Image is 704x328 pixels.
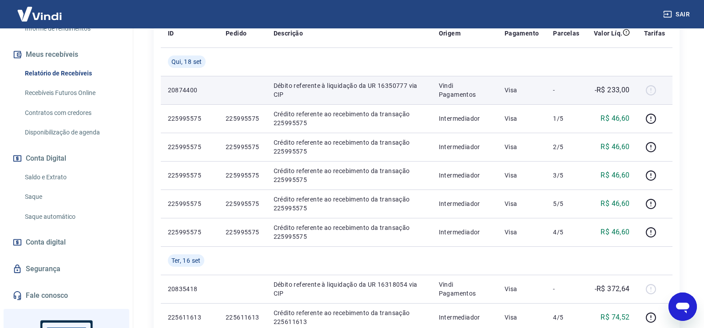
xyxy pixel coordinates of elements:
p: 225995575 [168,199,211,208]
img: Vindi [11,0,68,28]
p: 20874400 [168,86,211,95]
p: Visa [505,171,539,180]
span: Ter, 16 set [171,256,201,265]
p: Crédito referente ao recebimento da transação 225995575 [274,110,425,127]
p: Visa [505,285,539,293]
p: Intermediador [439,228,490,237]
p: R$ 46,60 [601,142,629,152]
p: Intermediador [439,114,490,123]
p: Parcelas [553,29,579,38]
p: Origem [439,29,461,38]
p: 225995575 [226,228,259,237]
p: Intermediador [439,142,490,151]
p: 3/5 [553,171,579,180]
button: Conta Digital [11,149,122,168]
p: 20835418 [168,285,211,293]
a: Saque [21,188,122,206]
p: Vindi Pagamentos [439,81,490,99]
p: Pagamento [505,29,539,38]
p: Débito referente à liquidação da UR 16350777 via CIP [274,81,425,99]
p: Visa [505,313,539,322]
span: Qui, 18 set [171,57,202,66]
p: Crédito referente ao recebimento da transação 225995575 [274,138,425,156]
p: 2/5 [553,142,579,151]
p: 4/5 [553,313,579,322]
a: Contratos com credores [21,104,122,122]
p: 225995575 [226,199,259,208]
p: 5/5 [553,199,579,208]
p: 1/5 [553,114,579,123]
p: Pedido [226,29,247,38]
a: Saldo e Extrato [21,168,122,186]
p: 225995575 [226,114,259,123]
p: Intermediador [439,313,490,322]
p: 225995575 [226,142,259,151]
p: Intermediador [439,171,490,180]
p: 225611613 [168,313,211,322]
p: 225995575 [168,171,211,180]
p: Vindi Pagamentos [439,280,490,298]
a: Disponibilização de agenda [21,123,122,142]
a: Conta digital [11,233,122,252]
p: -R$ 233,00 [595,85,630,95]
button: Sair [661,6,693,23]
p: 225995575 [168,228,211,237]
p: R$ 46,60 [601,198,629,209]
iframe: Botão para abrir a janela de mensagens, conversa em andamento [668,292,697,321]
a: Saque automático [21,208,122,226]
p: Intermediador [439,199,490,208]
p: Valor Líq. [594,29,623,38]
p: Visa [505,142,539,151]
p: - [553,86,579,95]
p: 225995575 [168,114,211,123]
p: Visa [505,199,539,208]
p: 225611613 [226,313,259,322]
p: Crédito referente ao recebimento da transação 225611613 [274,308,425,326]
p: Visa [505,86,539,95]
button: Meus recebíveis [11,45,122,64]
span: Conta digital [26,236,66,249]
p: Débito referente à liquidação da UR 16318054 via CIP [274,280,425,298]
p: Crédito referente ao recebimento da transação 225995575 [274,195,425,213]
a: Recebíveis Futuros Online [21,84,122,102]
p: R$ 46,60 [601,170,629,181]
p: R$ 74,52 [601,312,629,323]
a: Relatório de Recebíveis [21,64,122,83]
p: R$ 46,60 [601,113,629,124]
p: 225995575 [168,142,211,151]
p: - [553,285,579,293]
p: -R$ 372,64 [595,284,630,294]
a: Fale conosco [11,286,122,305]
p: Crédito referente ao recebimento da transação 225995575 [274,223,425,241]
p: 225995575 [226,171,259,180]
a: Informe de rendimentos [21,20,122,38]
p: Descrição [274,29,303,38]
p: Crédito referente ao recebimento da transação 225995575 [274,166,425,184]
p: Tarifas [644,29,665,38]
p: ID [168,29,174,38]
p: R$ 46,60 [601,227,629,237]
p: 4/5 [553,228,579,237]
a: Segurança [11,259,122,279]
p: Visa [505,114,539,123]
p: Visa [505,228,539,237]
